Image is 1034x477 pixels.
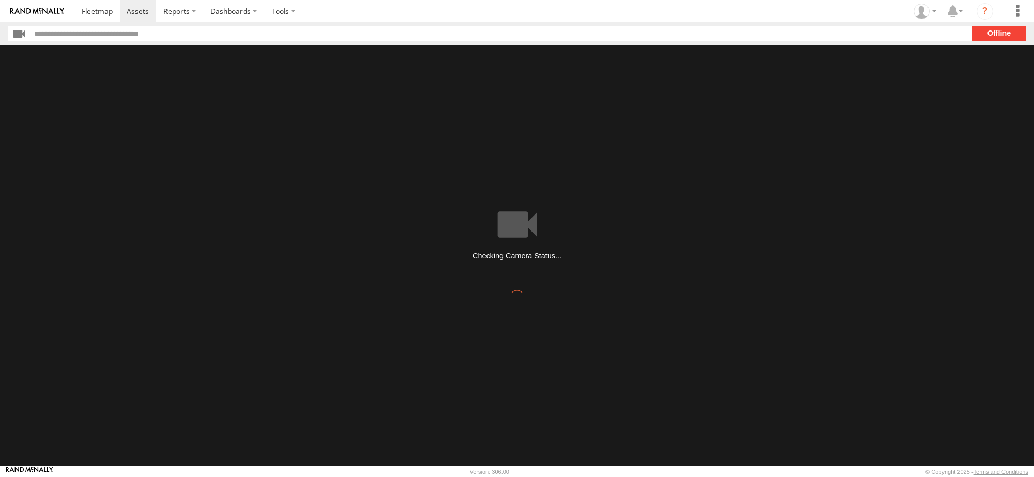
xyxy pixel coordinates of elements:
div: Nick King [910,4,940,19]
i: ? [977,3,993,20]
a: Visit our Website [6,467,53,477]
div: © Copyright 2025 - [925,469,1028,475]
div: Version: 306.00 [470,469,509,475]
a: Terms and Conditions [974,469,1028,475]
img: rand-logo.svg [10,8,64,15]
